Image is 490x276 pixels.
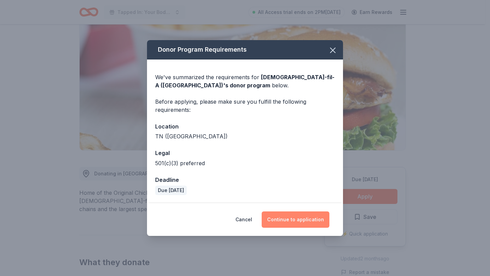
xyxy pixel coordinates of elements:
div: TN ([GEOGRAPHIC_DATA]) [155,132,335,140]
div: Before applying, please make sure you fulfill the following requirements: [155,98,335,114]
div: Due [DATE] [155,186,187,195]
div: Deadline [155,175,335,184]
div: 501(c)(3) preferred [155,159,335,167]
button: Cancel [235,211,252,228]
div: Legal [155,149,335,157]
div: We've summarized the requirements for below. [155,73,335,89]
div: Location [155,122,335,131]
div: Donor Program Requirements [147,40,343,59]
button: Continue to application [262,211,329,228]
